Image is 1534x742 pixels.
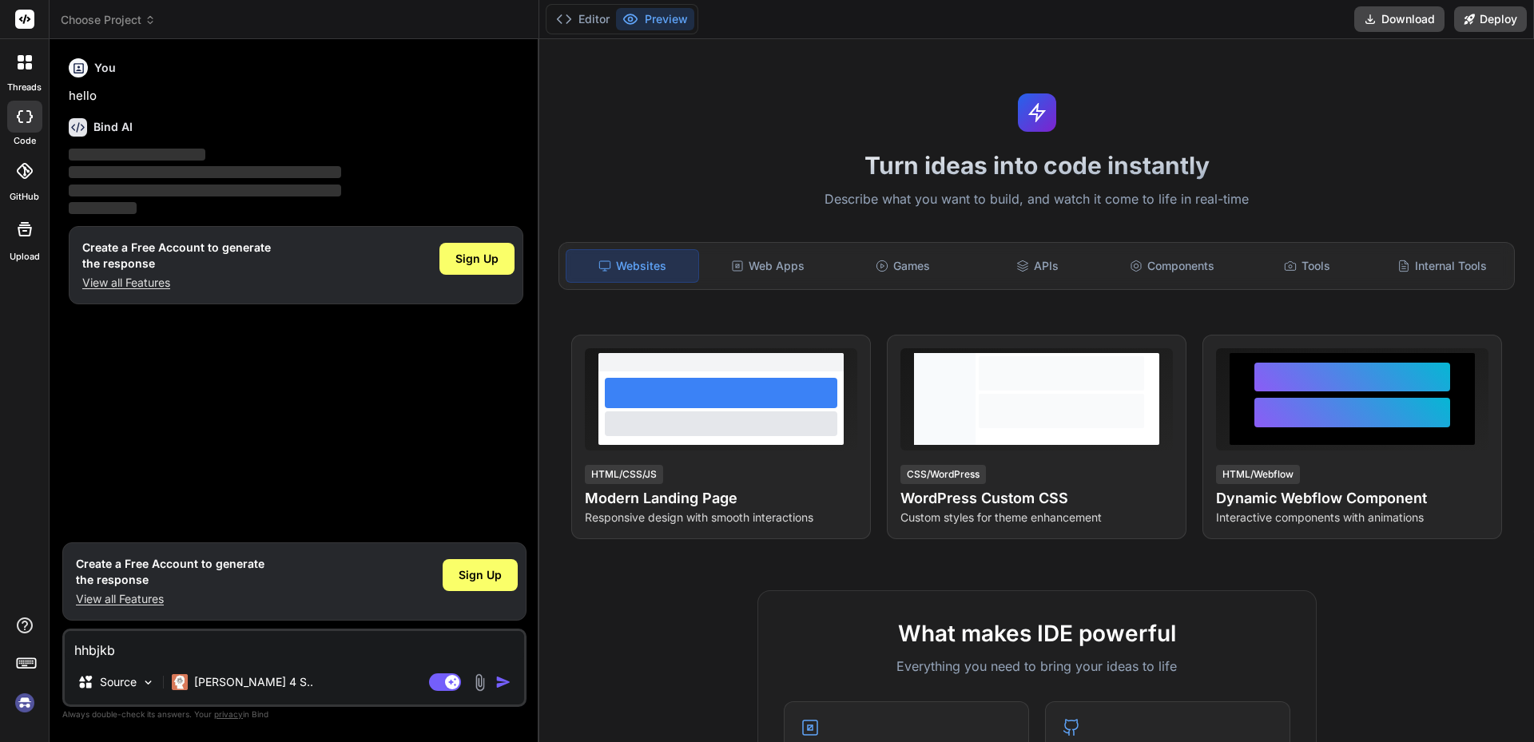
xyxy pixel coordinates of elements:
[549,189,1524,210] p: Describe what you want to build, and watch it come to life in real-time
[76,591,264,607] p: View all Features
[495,674,511,690] img: icon
[10,250,40,264] label: Upload
[784,617,1290,650] h2: What makes IDE powerful
[82,240,271,272] h1: Create a Free Account to generate the response
[566,249,699,283] div: Websites
[62,707,527,722] p: Always double-check its answers. Your in Bind
[900,487,1173,510] h4: WordPress Custom CSS
[1354,6,1445,32] button: Download
[1216,465,1300,484] div: HTML/Webflow
[69,185,341,196] span: ‌
[1216,510,1488,526] p: Interactive components with animations
[1216,487,1488,510] h4: Dynamic Webflow Component
[7,81,42,94] label: threads
[459,567,502,583] span: Sign Up
[585,487,857,510] h4: Modern Landing Page
[549,151,1524,180] h1: Turn ideas into code instantly
[784,657,1290,676] p: Everything you need to bring your ideas to life
[194,674,313,690] p: [PERSON_NAME] 4 S..
[69,166,341,178] span: ‌
[93,119,133,135] h6: Bind AI
[65,631,524,660] textarea: hhbjk
[214,709,243,719] span: privacy
[1242,249,1373,283] div: Tools
[10,190,39,204] label: GitHub
[14,134,36,148] label: code
[900,465,986,484] div: CSS/WordPress
[172,674,188,690] img: Claude 4 Sonnet
[69,149,205,161] span: ‌
[702,249,834,283] div: Web Apps
[1376,249,1508,283] div: Internal Tools
[471,673,489,692] img: attachment
[972,249,1103,283] div: APIs
[585,510,857,526] p: Responsive design with smooth interactions
[616,8,694,30] button: Preview
[61,12,156,28] span: Choose Project
[900,510,1173,526] p: Custom styles for theme enhancement
[1107,249,1238,283] div: Components
[141,676,155,689] img: Pick Models
[94,60,116,76] h6: You
[100,674,137,690] p: Source
[82,275,271,291] p: View all Features
[455,251,499,267] span: Sign Up
[76,556,264,588] h1: Create a Free Account to generate the response
[1454,6,1527,32] button: Deploy
[69,202,137,214] span: ‌
[69,87,523,105] p: hello
[11,689,38,716] img: signin
[837,249,969,283] div: Games
[585,465,663,484] div: HTML/CSS/JS
[550,8,616,30] button: Editor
